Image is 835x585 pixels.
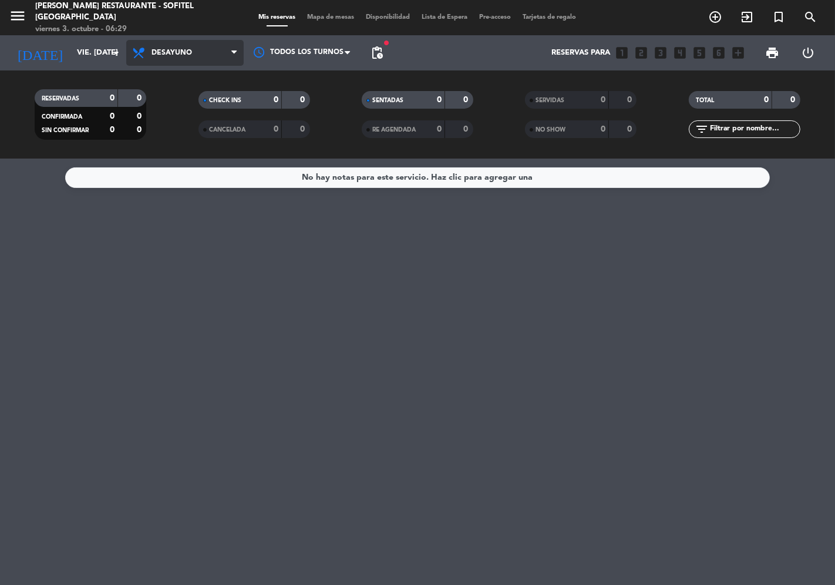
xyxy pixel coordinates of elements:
[302,171,533,184] div: No hay notas para este servicio. Haz clic para agregar una
[361,14,416,21] span: Disponibilidad
[790,35,827,70] div: LOG OUT
[110,94,115,102] strong: 0
[551,48,610,58] span: Reservas para
[614,45,629,60] i: looks_one
[517,14,583,21] span: Tarjetas de regalo
[35,23,200,35] div: viernes 3. octubre - 06:29
[790,96,797,104] strong: 0
[42,96,79,102] span: RESERVADAS
[695,122,709,136] i: filter_list
[801,46,815,60] i: power_settings_new
[772,10,786,24] i: turned_in_not
[627,96,634,104] strong: 0
[9,40,71,66] i: [DATE]
[416,14,474,21] span: Lista de Espera
[42,114,82,120] span: CONFIRMADA
[9,7,26,29] button: menu
[634,45,649,60] i: looks_two
[9,7,26,25] i: menu
[601,125,605,133] strong: 0
[437,125,442,133] strong: 0
[383,39,390,46] span: fiber_manual_record
[209,127,245,133] span: CANCELADA
[274,125,278,133] strong: 0
[110,126,115,134] strong: 0
[627,125,634,133] strong: 0
[696,97,714,103] span: TOTAL
[709,123,800,136] input: Filtrar por nombre...
[253,14,302,21] span: Mis reservas
[370,46,384,60] span: pending_actions
[209,97,241,103] span: CHECK INS
[464,125,471,133] strong: 0
[464,96,471,104] strong: 0
[601,96,605,104] strong: 0
[372,127,416,133] span: RE AGENDADA
[300,96,307,104] strong: 0
[692,45,707,60] i: looks_5
[536,127,565,133] span: NO SHOW
[300,125,307,133] strong: 0
[109,46,123,60] i: arrow_drop_down
[708,10,722,24] i: add_circle_outline
[730,45,746,60] i: add_box
[110,112,115,120] strong: 0
[653,45,668,60] i: looks_3
[137,126,144,134] strong: 0
[536,97,564,103] span: SERVIDAS
[137,112,144,120] strong: 0
[274,96,278,104] strong: 0
[711,45,726,60] i: looks_6
[151,49,192,57] span: Desayuno
[35,1,200,23] div: [PERSON_NAME] restaurante - Sofitel [GEOGRAPHIC_DATA]
[765,46,779,60] span: print
[372,97,403,103] span: SENTADAS
[474,14,517,21] span: Pre-acceso
[302,14,361,21] span: Mapa de mesas
[42,127,89,133] span: SIN CONFIRMAR
[437,96,442,104] strong: 0
[740,10,754,24] i: exit_to_app
[137,94,144,102] strong: 0
[672,45,688,60] i: looks_4
[764,96,769,104] strong: 0
[803,10,817,24] i: search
